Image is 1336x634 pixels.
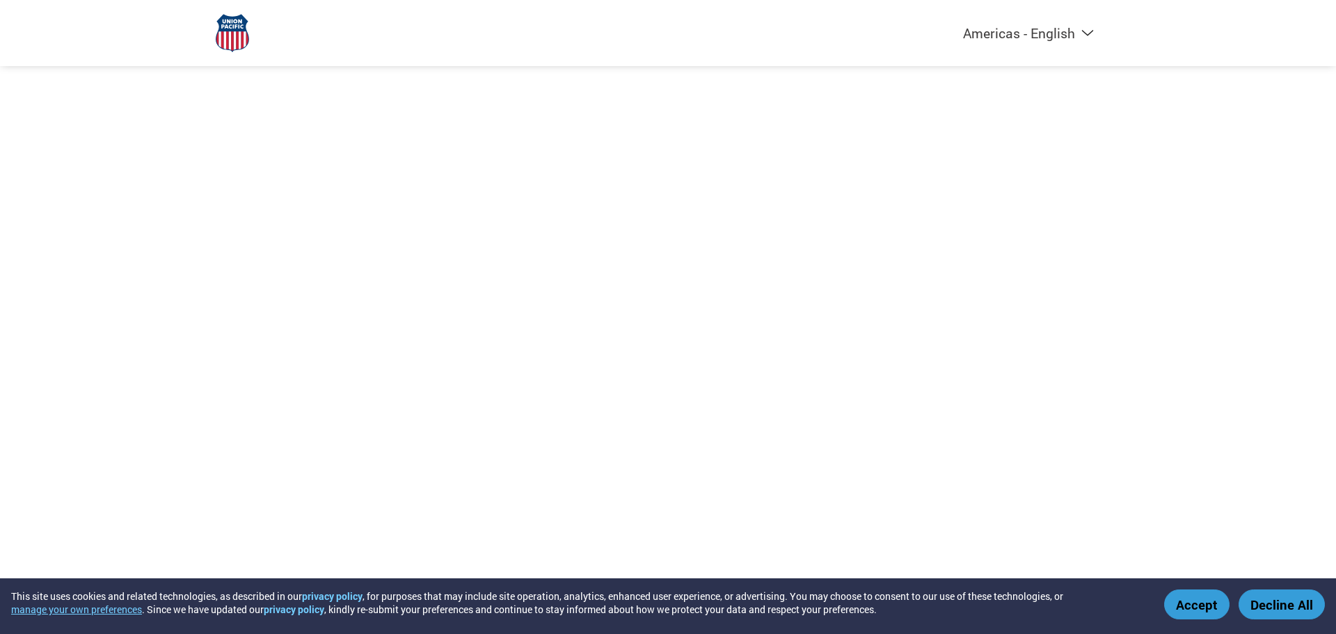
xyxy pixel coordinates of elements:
[264,603,324,616] a: privacy policy
[1164,589,1230,619] button: Accept
[216,14,249,52] img: Union Pacific
[11,589,1144,616] div: This site uses cookies and related technologies, as described in our , for purposes that may incl...
[1239,589,1325,619] button: Decline All
[11,603,142,616] button: manage your own preferences
[302,589,363,603] a: privacy policy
